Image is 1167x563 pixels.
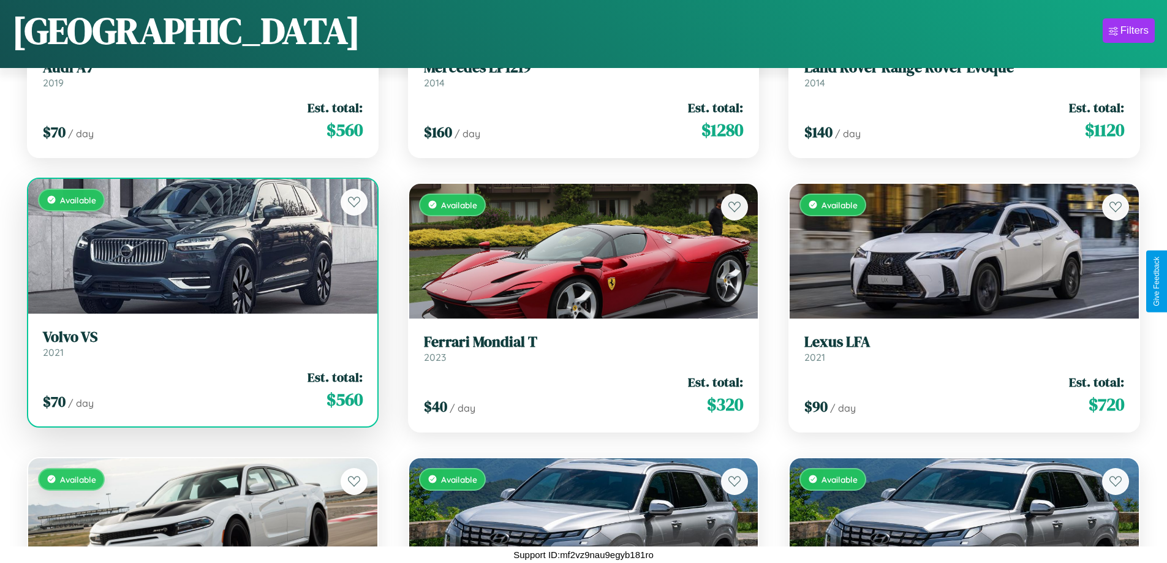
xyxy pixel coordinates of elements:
a: Volvo VS2021 [43,328,363,358]
span: 2023 [424,351,446,363]
a: Land Rover Range Rover Evoque2014 [804,59,1124,89]
span: $ 560 [327,118,363,142]
span: $ 1120 [1085,118,1124,142]
h3: Ferrari Mondial T [424,333,744,351]
a: Lexus LFA2021 [804,333,1124,363]
h3: Mercedes LP1219 [424,59,744,77]
h1: [GEOGRAPHIC_DATA] [12,6,360,56]
h3: Audi A7 [43,59,363,77]
h3: Land Rover Range Rover Evoque [804,59,1124,77]
span: / day [68,397,94,409]
span: / day [835,127,861,140]
span: $ 160 [424,122,452,142]
span: $ 90 [804,396,828,417]
span: $ 140 [804,122,833,142]
span: / day [450,402,475,414]
span: Available [60,195,96,205]
span: Available [821,474,858,485]
span: $ 1280 [701,118,743,142]
span: Available [821,200,858,210]
span: $ 70 [43,391,66,412]
span: Available [441,474,477,485]
span: 2014 [804,77,825,89]
span: 2021 [804,351,825,363]
p: Support ID: mf2vz9nau9egyb181ro [513,546,653,563]
span: Est. total: [1069,99,1124,116]
span: $ 70 [43,122,66,142]
span: $ 320 [707,392,743,417]
span: $ 720 [1089,392,1124,417]
a: Mercedes LP12192014 [424,59,744,89]
span: Est. total: [1069,373,1124,391]
span: Est. total: [688,373,743,391]
h3: Volvo VS [43,328,363,346]
span: Available [441,200,477,210]
span: / day [68,127,94,140]
span: Est. total: [688,99,743,116]
span: $ 560 [327,387,363,412]
span: Est. total: [308,99,363,116]
h3: Lexus LFA [804,333,1124,351]
span: 2021 [43,346,64,358]
span: / day [830,402,856,414]
span: $ 40 [424,396,447,417]
span: 2014 [424,77,445,89]
div: Give Feedback [1152,257,1161,306]
span: 2019 [43,77,64,89]
span: Est. total: [308,368,363,386]
div: Filters [1120,25,1149,37]
button: Filters [1103,18,1155,43]
a: Ferrari Mondial T2023 [424,333,744,363]
span: / day [455,127,480,140]
a: Audi A72019 [43,59,363,89]
span: Available [60,474,96,485]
